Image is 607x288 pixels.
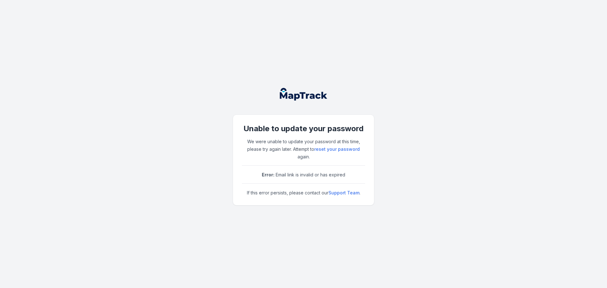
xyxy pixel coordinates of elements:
a: reset your password [314,146,360,152]
span: If this error persists, please contact our . [247,190,360,195]
span: Email link is invalid or has expired [262,172,345,177]
h1: Unable to update your password [242,124,365,134]
strong: Error: [262,172,274,177]
a: Support Team [328,190,359,196]
nav: Global [270,88,337,101]
span: We were unable to update your password at this time, please try again later. Attempt to again. [247,139,360,159]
